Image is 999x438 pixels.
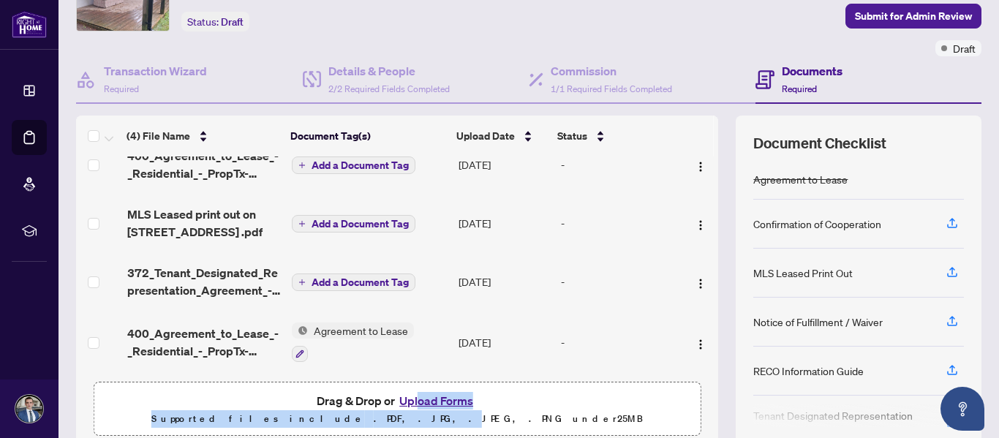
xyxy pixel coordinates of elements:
img: Status Icon [292,322,308,339]
img: Profile Icon [15,395,43,423]
span: Draft [953,40,976,56]
div: MLS Leased Print Out [753,265,853,281]
button: Upload Forms [395,391,478,410]
span: Document Checklist [753,133,886,154]
span: Drag & Drop orUpload FormsSupported files include .PDF, .JPG, .JPEG, .PNG under25MB [94,382,700,437]
button: Add a Document Tag [292,156,415,174]
img: Logo [695,219,706,231]
span: 372_Tenant_Designated_Representation_Agreement_-_PropTx-[PERSON_NAME].pdf [127,264,281,299]
span: plus [298,162,306,169]
th: Status [551,116,678,156]
span: (4) File Name [127,128,190,144]
span: plus [298,220,306,227]
div: - [561,334,676,350]
span: 400_Agreement_to_Lease_-_Residential_-_PropTx-[PERSON_NAME] 2.pdf [127,147,281,182]
span: Agreement to Lease [308,322,414,339]
p: Supported files include .PDF, .JPG, .JPEG, .PNG under 25 MB [103,410,691,428]
button: Status IconAgreement to Lease [292,322,414,362]
div: Confirmation of Cooperation [753,216,881,232]
button: Logo [689,270,712,293]
div: RECO Information Guide [753,363,864,379]
span: 400_Agreement_to_Lease_-_Residential_-_PropTx-[PERSON_NAME] 1.pdf [127,325,281,360]
td: [DATE] [453,311,555,374]
span: Add a Document Tag [312,277,409,287]
button: Submit for Admin Review [845,4,981,29]
button: Add a Document Tag [292,214,415,233]
td: [DATE] [453,252,555,311]
button: Logo [689,153,712,176]
h4: Transaction Wizard [104,62,207,80]
span: Submit for Admin Review [855,4,972,28]
button: Add a Document Tag [292,273,415,291]
img: logo [12,11,47,38]
span: plus [298,279,306,286]
div: - [561,156,676,173]
div: Agreement to Lease [753,171,848,187]
button: Add a Document Tag [292,215,415,233]
h4: Commission [551,62,672,80]
button: Logo [689,211,712,235]
span: Draft [221,15,244,29]
span: MLS Leased print out on [STREET_ADDRESS] .pdf [127,205,281,241]
button: Logo [689,331,712,354]
span: 2/2 Required Fields Completed [328,83,450,94]
span: Drag & Drop or [317,391,478,410]
td: [DATE] [453,194,555,252]
span: Add a Document Tag [312,219,409,229]
div: Status: [181,12,249,31]
button: Add a Document Tag [292,156,415,175]
span: Upload Date [456,128,515,144]
button: Open asap [940,387,984,431]
th: Upload Date [451,116,552,156]
span: Add a Document Tag [312,160,409,170]
span: Required [782,83,817,94]
span: 1/1 Required Fields Completed [551,83,672,94]
th: Document Tag(s) [284,116,450,156]
h4: Documents [782,62,842,80]
span: Required [104,83,139,94]
td: [DATE] [453,135,555,194]
span: Status [557,128,587,144]
th: (4) File Name [121,116,284,156]
button: Add a Document Tag [292,273,415,292]
img: Logo [695,339,706,350]
div: - [561,273,676,290]
div: - [561,215,676,231]
div: Notice of Fulfillment / Waiver [753,314,883,330]
h4: Details & People [328,62,450,80]
img: Logo [695,278,706,290]
img: Logo [695,161,706,173]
